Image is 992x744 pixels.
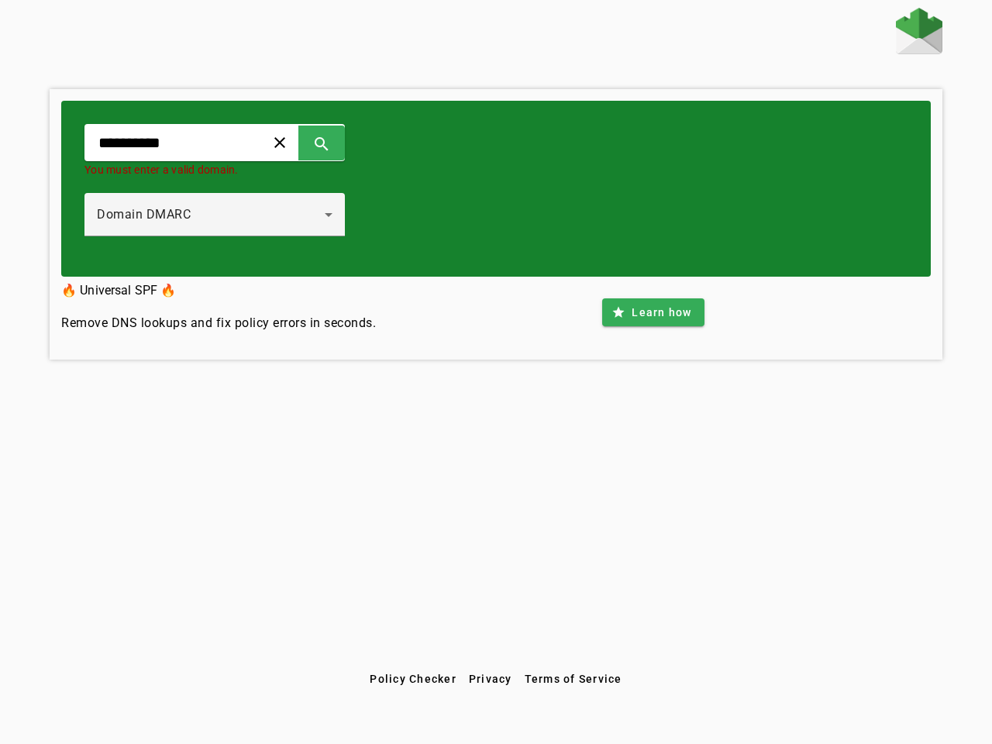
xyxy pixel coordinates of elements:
span: Learn how [632,305,691,320]
a: Home [896,8,942,58]
button: Policy Checker [363,665,463,693]
span: Privacy [469,673,512,685]
button: Learn how [602,298,704,326]
mat-error: You must enter a valid domain. [84,161,345,177]
span: Terms of Service [525,673,622,685]
button: Privacy [463,665,518,693]
img: Fraudmarc Logo [896,8,942,54]
span: Domain DMARC [97,207,191,222]
button: Terms of Service [518,665,629,693]
span: Policy Checker [370,673,456,685]
h4: Remove DNS lookups and fix policy errors in seconds. [61,314,376,332]
h3: 🔥 Universal SPF 🔥 [61,280,376,301]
